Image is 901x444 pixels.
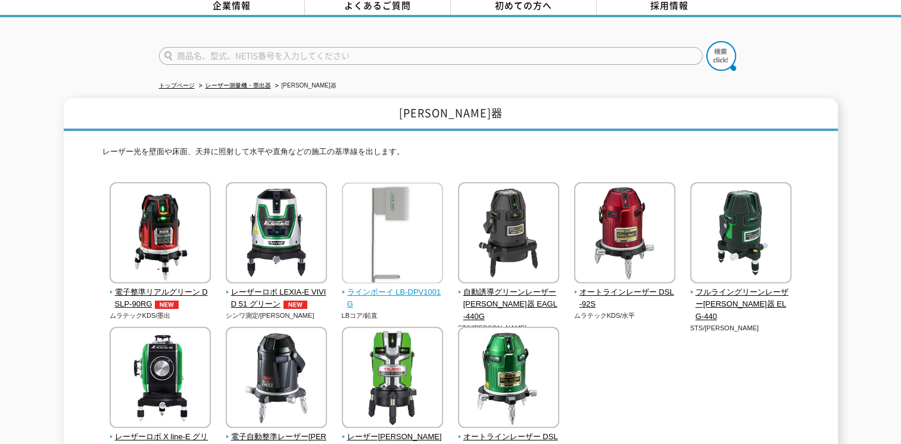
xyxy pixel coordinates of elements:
a: レーザーロボ LEXIA-E VIVID 51 グリーンNEW [226,275,328,311]
li: [PERSON_NAME]器 [273,80,336,92]
span: レーザーロボ LEXIA-E VIVID 51 グリーン [226,286,328,311]
img: ラインボーイ LB-DPV1001G [342,182,443,286]
input: 商品名、型式、NETIS番号を入力してください [159,47,703,65]
img: 電子自動整準レーザー墨出器 P-440EX [226,327,327,431]
p: ムラテックKDS/墨出 [110,311,211,321]
p: STS/[PERSON_NAME] [458,323,560,333]
span: 自動誘導グリーンレーザー[PERSON_NAME]器 EAGL-440G [458,286,560,323]
img: オートラインレーザー DSL-92RG [458,327,559,431]
img: レーザーロボ X line-E グリーン [110,327,211,431]
h1: [PERSON_NAME]器 [64,98,838,131]
p: レーザー光を壁面や床面、天井に照射して水平や直角などの施工の基準線を出します。 [102,146,799,164]
a: ラインボーイ LB-DPV1001G [342,275,444,311]
span: オートラインレーザー DSL-92S [574,286,676,311]
img: btn_search.png [706,41,736,71]
a: オートラインレーザー DSL-92S [574,275,676,311]
a: レーザー測量機・墨出器 [205,82,271,89]
img: レーザー墨出器 ZERO GSN-KJC [342,327,443,431]
span: ラインボーイ LB-DPV1001G [342,286,444,311]
img: オートラインレーザー DSL-92S [574,182,675,286]
p: シンワ測定/[PERSON_NAME] [226,311,328,321]
img: 自動誘導グリーンレーザー墨出器 EAGL-440G [458,182,559,286]
img: レーザーロボ LEXIA-E VIVID 51 グリーン [226,182,327,286]
span: フルライングリーンレーザー[PERSON_NAME]器 ELG-440 [690,286,792,323]
span: 電子整準リアルグリーン DSLP-90RG [110,286,211,311]
a: フルライングリーンレーザー[PERSON_NAME]器 ELG-440 [690,275,792,323]
img: NEW [152,301,182,309]
a: 自動誘導グリーンレーザー[PERSON_NAME]器 EAGL-440G [458,275,560,323]
a: トップページ [159,82,195,89]
p: ムラテックKDS/水平 [574,311,676,321]
img: NEW [280,301,310,309]
p: LBコア/鉛直 [342,311,444,321]
img: 電子整準リアルグリーン DSLP-90RG [110,182,211,286]
img: フルライングリーンレーザー墨出器 ELG-440 [690,182,791,286]
a: 電子整準リアルグリーン DSLP-90RGNEW [110,275,211,311]
p: STS/[PERSON_NAME] [690,323,792,333]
